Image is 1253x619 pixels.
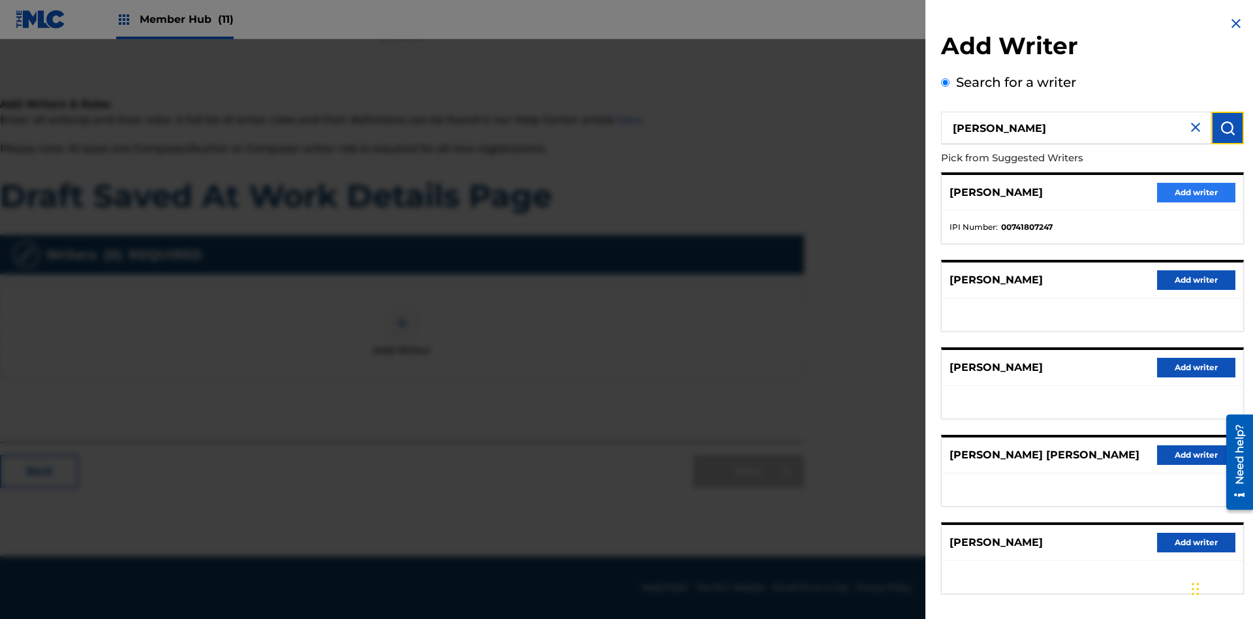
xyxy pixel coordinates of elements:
img: Top Rightsholders [116,12,132,27]
h2: Add Writer [941,31,1244,65]
img: MLC Logo [16,10,66,29]
span: (11) [218,13,234,25]
label: Search for a writer [956,74,1076,90]
p: Pick from Suggested Writers [941,144,1169,172]
button: Add writer [1157,533,1235,552]
button: Add writer [1157,183,1235,202]
p: [PERSON_NAME] [950,185,1043,200]
img: close [1188,119,1203,135]
button: Add writer [1157,270,1235,290]
span: IPI Number : [950,221,998,233]
iframe: Resource Center [1216,409,1253,516]
div: Drag [1192,569,1199,609]
p: [PERSON_NAME] [PERSON_NAME] [950,447,1139,463]
p: [PERSON_NAME] [950,360,1043,375]
button: Add writer [1157,445,1235,465]
iframe: Chat Widget [1188,556,1253,619]
p: [PERSON_NAME] [950,272,1043,288]
strong: 00741807247 [1001,221,1053,233]
button: Add writer [1157,358,1235,377]
p: [PERSON_NAME] [950,535,1043,550]
input: Search writer's name or IPI Number [941,112,1211,144]
img: Search Works [1220,120,1235,136]
span: Member Hub [140,12,234,27]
